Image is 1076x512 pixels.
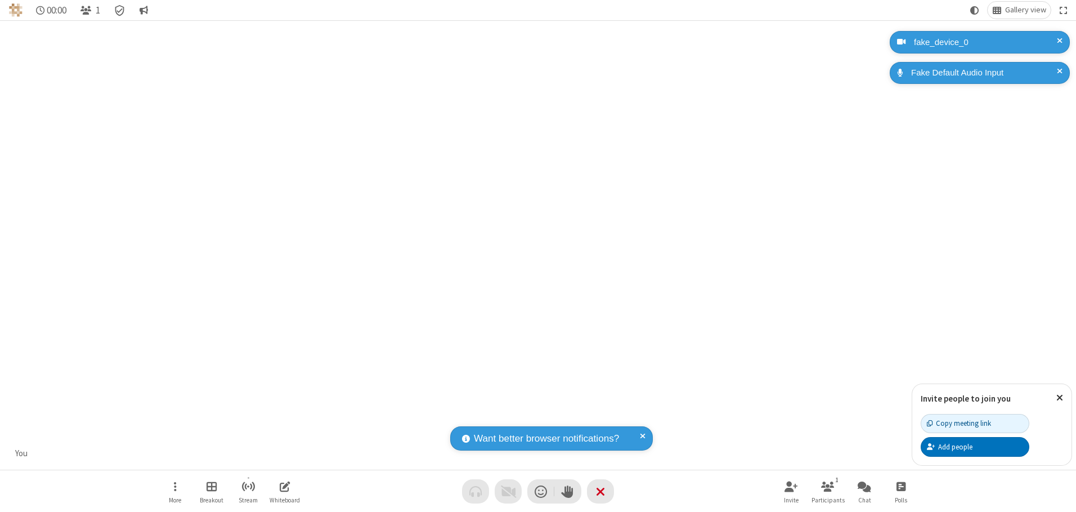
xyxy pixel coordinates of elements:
[811,475,845,507] button: Open participant list
[1005,6,1046,15] span: Gallery view
[268,475,302,507] button: Open shared whiteboard
[11,447,32,460] div: You
[270,497,300,504] span: Whiteboard
[966,2,984,19] button: Using system theme
[231,475,265,507] button: Start streaming
[75,2,105,19] button: Open participant list
[774,475,808,507] button: Invite participants (Alt+I)
[921,437,1029,456] button: Add people
[587,479,614,504] button: End or leave meeting
[47,5,66,16] span: 00:00
[895,497,907,504] span: Polls
[239,497,258,504] span: Stream
[884,475,918,507] button: Open poll
[462,479,489,504] button: Audio problem - check your Internet connection or call by phone
[848,475,881,507] button: Open chat
[921,393,1011,404] label: Invite people to join you
[832,475,842,485] div: 1
[927,418,991,429] div: Copy meeting link
[32,2,71,19] div: Timer
[554,479,581,504] button: Raise hand
[921,414,1029,433] button: Copy meeting link
[495,479,522,504] button: Video
[784,497,799,504] span: Invite
[907,66,1061,79] div: Fake Default Audio Input
[858,497,871,504] span: Chat
[910,36,1061,49] div: fake_device_0
[134,2,153,19] button: Conversation
[1048,384,1071,412] button: Close popover
[195,475,228,507] button: Manage Breakout Rooms
[169,497,181,504] span: More
[474,431,619,446] span: Want better browser notifications?
[200,497,223,504] span: Breakout
[988,2,1051,19] button: Change layout
[9,3,23,17] img: QA Selenium DO NOT DELETE OR CHANGE
[96,5,100,16] span: 1
[109,2,131,19] div: Meeting details Encryption enabled
[1055,2,1072,19] button: Fullscreen
[158,475,192,507] button: Open menu
[812,497,845,504] span: Participants
[527,479,554,504] button: Send a reaction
